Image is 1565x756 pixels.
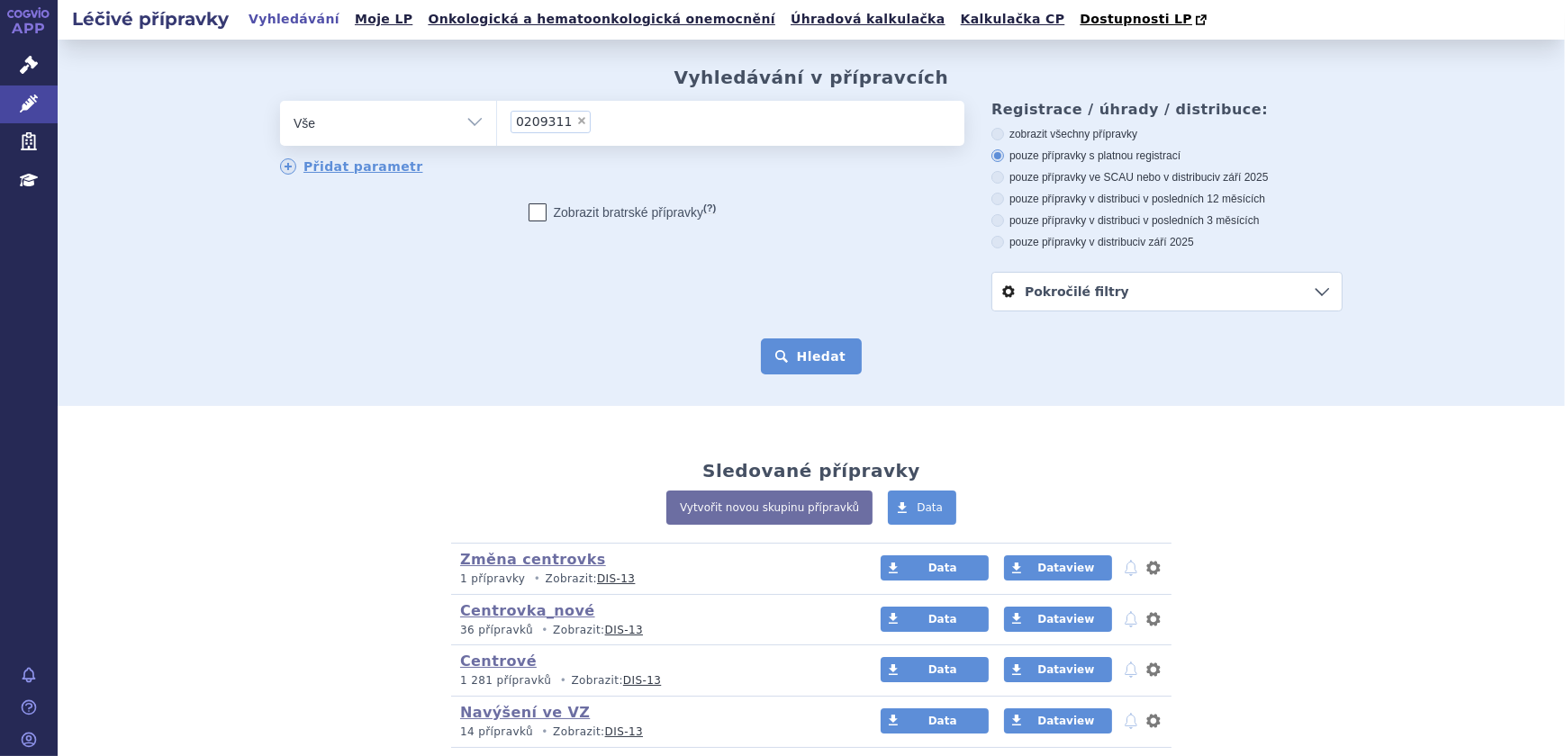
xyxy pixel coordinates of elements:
span: Dostupnosti LP [1080,12,1192,26]
span: Dataview [1037,715,1094,727]
button: nastavení [1144,608,1162,630]
p: Zobrazit: [460,623,846,638]
span: Dataview [1037,613,1094,625]
button: notifikace [1122,557,1140,579]
span: Dataview [1037,663,1094,676]
span: Data [928,613,957,625]
button: notifikace [1122,608,1140,630]
label: pouze přípravky s platnou registrací [991,148,1343,163]
a: DIS-13 [597,572,635,585]
h2: Vyhledávání v přípravcích [674,67,949,88]
button: notifikace [1122,710,1140,732]
span: 0209311 [516,115,572,128]
span: 1 281 přípravků [460,674,551,687]
h2: Sledované přípravky [702,460,920,481]
h2: Léčivé přípravky [58,6,243,31]
a: Onkologická a hematoonkologická onemocnění [422,7,781,31]
abbr: (?) [703,202,716,214]
a: Dataview [1004,708,1112,733]
i: • [555,673,571,688]
a: DIS-13 [605,624,643,636]
a: Data [881,657,989,682]
a: DIS-13 [605,725,643,738]
a: Dostupnosti LP [1074,7,1216,32]
label: pouze přípravky ve SCAU nebo v distribuci [991,170,1343,184]
a: Data [881,555,989,580]
a: Pokročilé filtry [992,273,1342,310]
a: Data [888,490,956,525]
p: Zobrazit: [460,673,846,688]
span: Data [917,501,943,514]
span: 36 přípravků [460,624,533,636]
input: 0209311 [596,110,606,132]
span: Dataview [1037,562,1094,574]
p: Zobrazit: [460,571,846,587]
a: Vytvořit novou skupinu přípravků [666,490,873,525]
button: notifikace [1122,659,1140,680]
a: Dataview [1004,657,1112,682]
h3: Registrace / úhrady / distribuce: [991,101,1343,118]
a: DIS-13 [623,674,661,687]
label: Zobrazit bratrské přípravky [529,203,717,221]
a: Přidat parametr [280,158,423,175]
i: • [537,724,553,740]
a: Centrové [460,652,537,670]
span: 14 přípravků [460,725,533,738]
a: Data [881,708,989,733]
span: Data [928,562,957,574]
label: pouze přípravky v distribuci [991,235,1343,249]
button: nastavení [1144,557,1162,579]
p: Zobrazit: [460,724,846,740]
button: nastavení [1144,710,1162,732]
a: Dataview [1004,555,1112,580]
a: Dataview [1004,607,1112,632]
i: • [529,571,546,587]
span: × [576,115,587,126]
a: Změna centrovks [460,551,606,568]
a: Kalkulačka CP [955,7,1071,31]
a: Data [881,607,989,632]
a: Centrovka_nové [460,602,595,619]
a: Vyhledávání [243,7,345,31]
label: pouze přípravky v distribuci v posledních 12 měsících [991,192,1343,206]
span: v září 2025 [1215,171,1268,184]
i: • [537,623,553,638]
span: 1 přípravky [460,572,525,585]
span: Data [928,663,957,676]
label: pouze přípravky v distribuci v posledních 3 měsících [991,213,1343,228]
button: Hledat [761,338,863,374]
label: zobrazit všechny přípravky [991,127,1343,141]
span: Data [928,715,957,727]
a: Navýšení ve VZ [460,704,590,721]
button: nastavení [1144,659,1162,680]
a: Úhradová kalkulačka [785,7,951,31]
span: v září 2025 [1140,236,1193,248]
a: Moje LP [349,7,418,31]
